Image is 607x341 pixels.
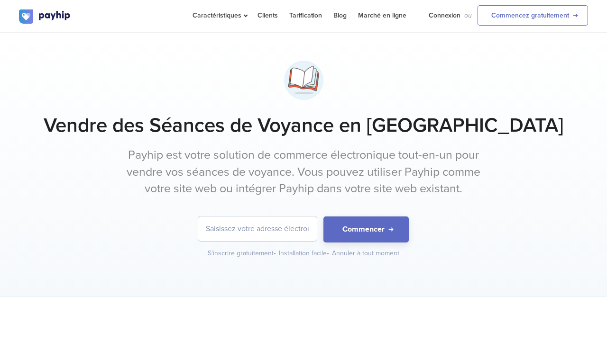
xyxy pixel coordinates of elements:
div: Installation facile [279,249,330,258]
div: S'inscrire gratuitement [208,249,277,258]
span: • [327,249,329,257]
p: Payhip est votre solution de commerce électronique tout-en-un pour vendre vos séances de voyance.... [126,147,481,197]
span: Caractéristiques [193,11,246,19]
img: logo.svg [19,9,71,24]
img: open-book-3-bupyk5oyilwbglj4rvfmjr.png [280,56,328,104]
h1: Vendre des Séances de Voyance en [GEOGRAPHIC_DATA] [19,114,588,137]
div: Annuler à tout moment [332,249,399,258]
span: • [274,249,276,257]
input: Saisissez votre adresse électronique [198,216,317,241]
a: Commencez gratuitement [478,5,588,26]
button: Commencer [323,216,409,242]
